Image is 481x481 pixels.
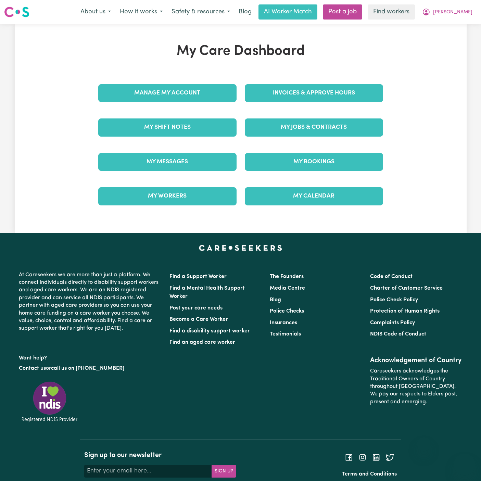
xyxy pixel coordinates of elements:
h2: Acknowledgement of Country [370,356,462,365]
a: Follow Careseekers on Instagram [358,454,367,460]
iframe: Button to launch messaging window [454,454,476,476]
a: Complaints Policy [370,320,415,326]
a: Blog [235,4,256,20]
a: Manage My Account [98,84,237,102]
a: My Bookings [245,153,383,171]
a: Find a disability support worker [169,328,250,334]
a: Contact us [19,366,46,371]
p: At Careseekers we are more than just a platform. We connect individuals directly to disability su... [19,268,161,335]
a: Follow Careseekers on Facebook [345,454,353,460]
a: My Workers [98,187,237,205]
a: The Founders [270,274,304,279]
p: Careseekers acknowledges the Traditional Owners of Country throughout [GEOGRAPHIC_DATA]. We pay o... [370,365,462,408]
img: Careseekers logo [4,6,29,18]
button: About us [76,5,115,19]
a: Become a Care Worker [169,317,228,322]
a: Find workers [368,4,415,20]
a: Invoices & Approve Hours [245,84,383,102]
a: Terms and Conditions [342,471,397,477]
button: Safety & resources [167,5,235,19]
a: Careseekers home page [199,245,282,251]
a: Post a job [323,4,362,20]
a: Blog [270,297,281,303]
button: My Account [418,5,477,19]
a: Police Check Policy [370,297,418,303]
h1: My Care Dashboard [94,43,387,60]
img: Registered NDIS provider [19,380,80,423]
a: Find a Mental Health Support Worker [169,286,245,299]
a: NDIS Code of Conduct [370,331,426,337]
a: Follow Careseekers on LinkedIn [372,454,380,460]
a: Find a Support Worker [169,274,227,279]
a: call us on [PHONE_NUMBER] [51,366,124,371]
a: Post your care needs [169,305,223,311]
a: Protection of Human Rights [370,308,440,314]
h2: Sign up to our newsletter [84,451,236,459]
input: Enter your email here... [84,465,212,477]
a: My Shift Notes [98,118,237,136]
a: Follow Careseekers on Twitter [386,454,394,460]
iframe: Close message [417,437,431,451]
span: [PERSON_NAME] [433,9,472,16]
p: Want help? [19,352,161,362]
a: Police Checks [270,308,304,314]
a: Find an aged care worker [169,340,235,345]
a: Code of Conduct [370,274,413,279]
a: My Jobs & Contracts [245,118,383,136]
p: or [19,362,161,375]
a: Insurances [270,320,297,326]
a: AI Worker Match [258,4,317,20]
a: Testimonials [270,331,301,337]
a: My Messages [98,153,237,171]
a: My Calendar [245,187,383,205]
a: Careseekers logo [4,4,29,20]
a: Charter of Customer Service [370,286,443,291]
button: How it works [115,5,167,19]
a: Media Centre [270,286,305,291]
button: Subscribe [212,465,236,477]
